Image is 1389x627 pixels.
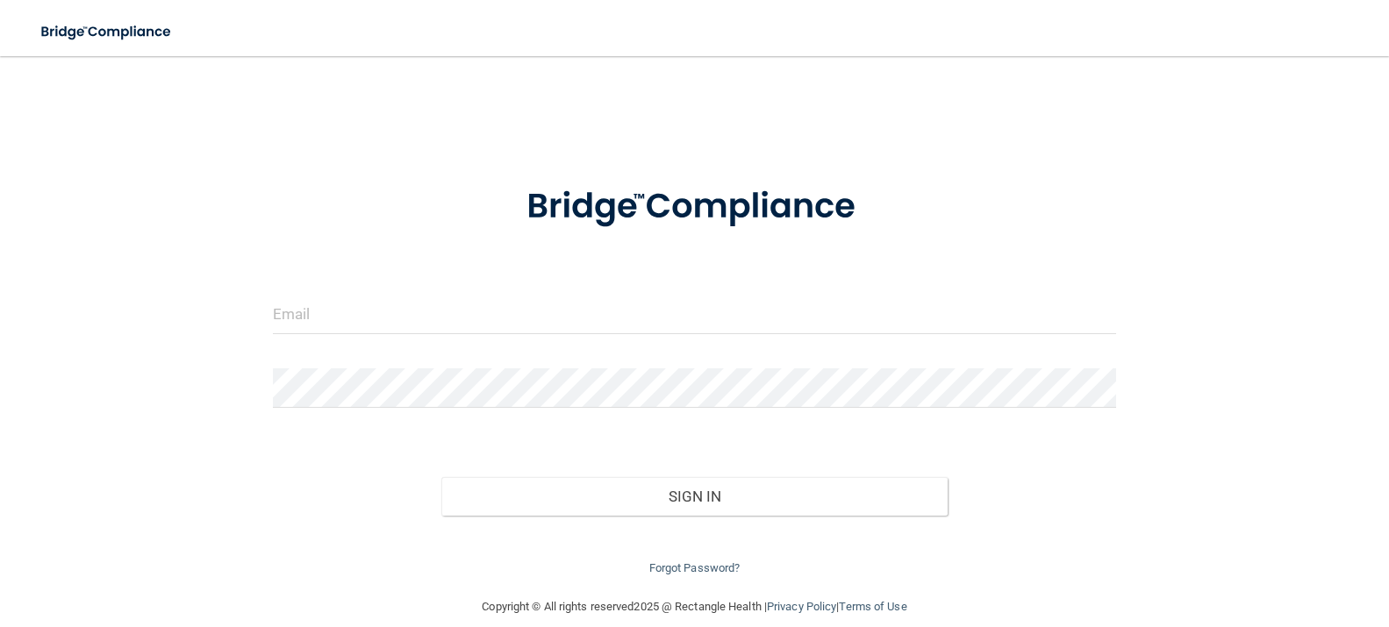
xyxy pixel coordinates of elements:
[649,561,741,574] a: Forgot Password?
[767,600,836,613] a: Privacy Policy
[441,477,948,516] button: Sign In
[26,14,188,50] img: bridge_compliance_login_screen.278c3ca4.svg
[839,600,906,613] a: Terms of Use
[273,295,1117,334] input: Email
[490,161,899,253] img: bridge_compliance_login_screen.278c3ca4.svg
